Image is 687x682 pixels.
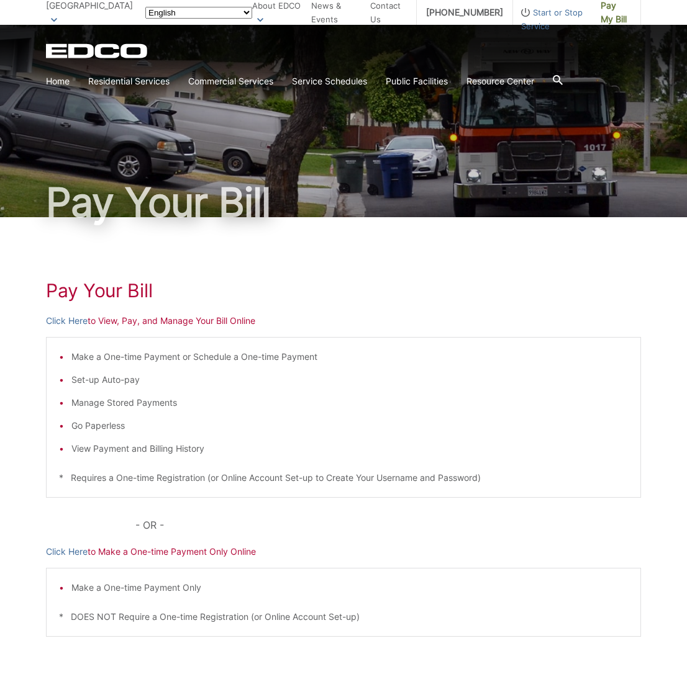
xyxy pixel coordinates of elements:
li: Go Paperless [71,419,628,433]
a: EDCD logo. Return to the homepage. [46,43,149,58]
li: Set-up Auto-pay [71,373,628,387]
h1: Pay Your Bill [46,182,641,222]
p: to View, Pay, and Manage Your Bill Online [46,314,641,328]
a: Home [46,74,70,88]
li: View Payment and Billing History [71,442,628,455]
a: Public Facilities [386,74,448,88]
a: Residential Services [88,74,170,88]
li: Make a One-time Payment Only [71,581,628,595]
select: Select a language [145,7,252,19]
li: Manage Stored Payments [71,396,628,410]
h1: Pay Your Bill [46,279,641,302]
a: Click Here [46,314,88,328]
p: to Make a One-time Payment Only Online [46,545,641,559]
p: * DOES NOT Require a One-time Registration (or Online Account Set-up) [59,610,628,624]
a: Service Schedules [292,74,367,88]
li: Make a One-time Payment or Schedule a One-time Payment [71,350,628,364]
p: - OR - [135,516,641,534]
a: Resource Center [466,74,534,88]
a: Commercial Services [188,74,273,88]
a: Click Here [46,545,88,559]
p: * Requires a One-time Registration (or Online Account Set-up to Create Your Username and Password) [59,471,628,485]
